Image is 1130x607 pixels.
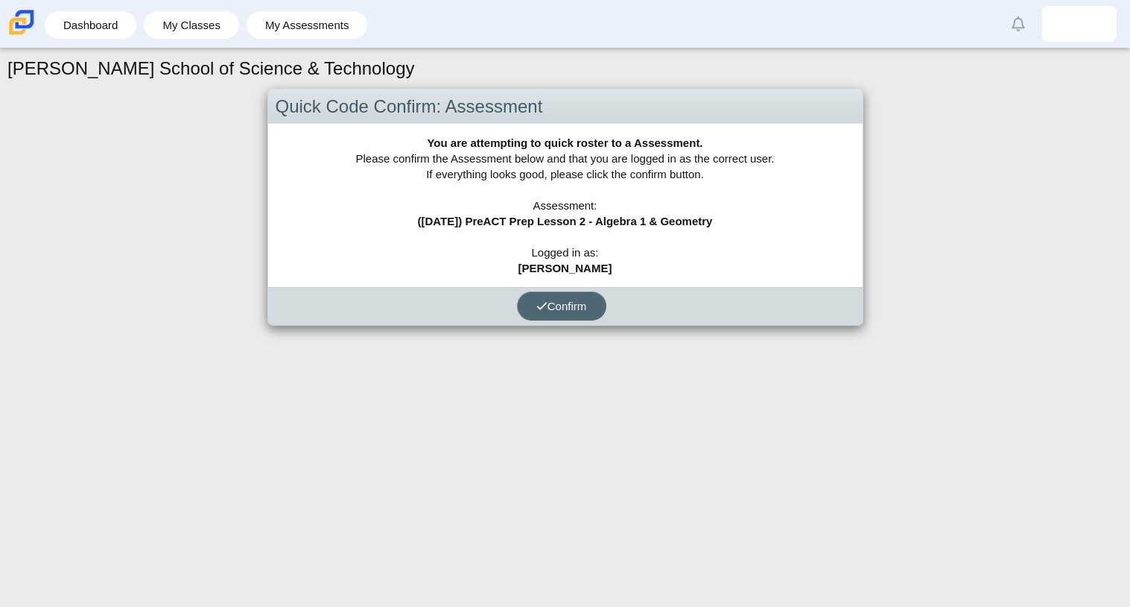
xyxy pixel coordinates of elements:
[518,262,612,274] b: [PERSON_NAME]
[151,11,232,39] a: My Classes
[536,300,587,312] span: Confirm
[6,28,37,40] a: Carmen School of Science & Technology
[254,11,361,39] a: My Assessments
[1042,6,1117,42] a: cheyanne.weatheral.tqQFSA
[427,136,702,149] b: You are attempting to quick roster to a Assessment.
[418,215,713,227] b: ([DATE]) PreACT Prep Lesson 2 - Algebra 1 & Geometry
[517,292,606,321] button: Confirm
[52,11,129,39] a: Dashboard
[268,124,863,287] div: Please confirm the Assessment below and that you are logged in as the correct user. If everything...
[7,56,415,81] h1: [PERSON_NAME] School of Science & Technology
[268,89,863,125] div: Quick Code Confirm: Assessment
[6,7,37,38] img: Carmen School of Science & Technology
[1002,7,1035,40] a: Alerts
[1067,12,1091,36] img: cheyanne.weatheral.tqQFSA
